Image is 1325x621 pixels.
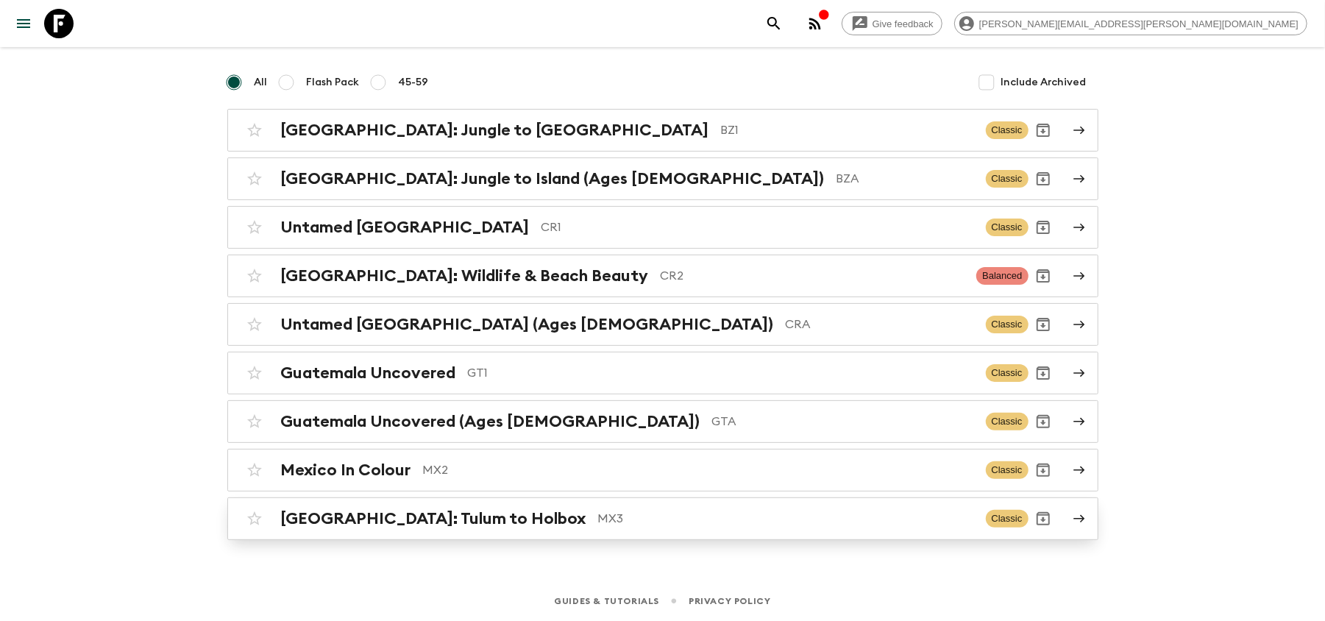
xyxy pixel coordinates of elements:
[1029,164,1058,194] button: Archive
[721,121,974,139] p: BZ1
[281,121,709,140] h2: [GEOGRAPHIC_DATA]: Jungle to [GEOGRAPHIC_DATA]
[1029,116,1058,145] button: Archive
[986,364,1029,382] span: Classic
[281,363,456,383] h2: Guatemala Uncovered
[786,316,974,333] p: CRA
[227,157,1098,200] a: [GEOGRAPHIC_DATA]: Jungle to Island (Ages [DEMOGRAPHIC_DATA])BZAClassicArchive
[986,461,1029,479] span: Classic
[976,267,1028,285] span: Balanced
[1001,75,1087,90] span: Include Archived
[281,509,586,528] h2: [GEOGRAPHIC_DATA]: Tulum to Holbox
[836,170,974,188] p: BZA
[9,9,38,38] button: menu
[986,170,1029,188] span: Classic
[281,461,411,480] h2: Mexico In Colour
[541,219,974,236] p: CR1
[307,75,360,90] span: Flash Pack
[986,510,1029,528] span: Classic
[281,218,530,237] h2: Untamed [GEOGRAPHIC_DATA]
[227,449,1098,492] a: Mexico In ColourMX2ClassicArchive
[554,593,659,609] a: Guides & Tutorials
[281,266,649,285] h2: [GEOGRAPHIC_DATA]: Wildlife & Beach Beauty
[864,18,942,29] span: Give feedback
[712,413,974,430] p: GTA
[227,400,1098,443] a: Guatemala Uncovered (Ages [DEMOGRAPHIC_DATA])GTAClassicArchive
[1029,213,1058,242] button: Archive
[661,267,965,285] p: CR2
[227,352,1098,394] a: Guatemala UncoveredGT1ClassicArchive
[1029,407,1058,436] button: Archive
[423,461,974,479] p: MX2
[1029,455,1058,485] button: Archive
[986,316,1029,333] span: Classic
[281,315,774,334] h2: Untamed [GEOGRAPHIC_DATA] (Ages [DEMOGRAPHIC_DATA])
[598,510,974,528] p: MX3
[227,109,1098,152] a: [GEOGRAPHIC_DATA]: Jungle to [GEOGRAPHIC_DATA]BZ1ClassicArchive
[227,303,1098,346] a: Untamed [GEOGRAPHIC_DATA] (Ages [DEMOGRAPHIC_DATA])CRAClassicArchive
[986,413,1029,430] span: Classic
[842,12,942,35] a: Give feedback
[1029,358,1058,388] button: Archive
[1029,504,1058,533] button: Archive
[986,219,1029,236] span: Classic
[227,206,1098,249] a: Untamed [GEOGRAPHIC_DATA]CR1ClassicArchive
[986,121,1029,139] span: Classic
[759,9,789,38] button: search adventures
[689,593,770,609] a: Privacy Policy
[227,497,1098,540] a: [GEOGRAPHIC_DATA]: Tulum to HolboxMX3ClassicArchive
[255,75,268,90] span: All
[281,412,700,431] h2: Guatemala Uncovered (Ages [DEMOGRAPHIC_DATA])
[281,169,825,188] h2: [GEOGRAPHIC_DATA]: Jungle to Island (Ages [DEMOGRAPHIC_DATA])
[227,255,1098,297] a: [GEOGRAPHIC_DATA]: Wildlife & Beach BeautyCR2BalancedArchive
[1029,261,1058,291] button: Archive
[954,12,1307,35] div: [PERSON_NAME][EMAIL_ADDRESS][PERSON_NAME][DOMAIN_NAME]
[468,364,974,382] p: GT1
[1029,310,1058,339] button: Archive
[399,75,429,90] span: 45-59
[971,18,1307,29] span: [PERSON_NAME][EMAIL_ADDRESS][PERSON_NAME][DOMAIN_NAME]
